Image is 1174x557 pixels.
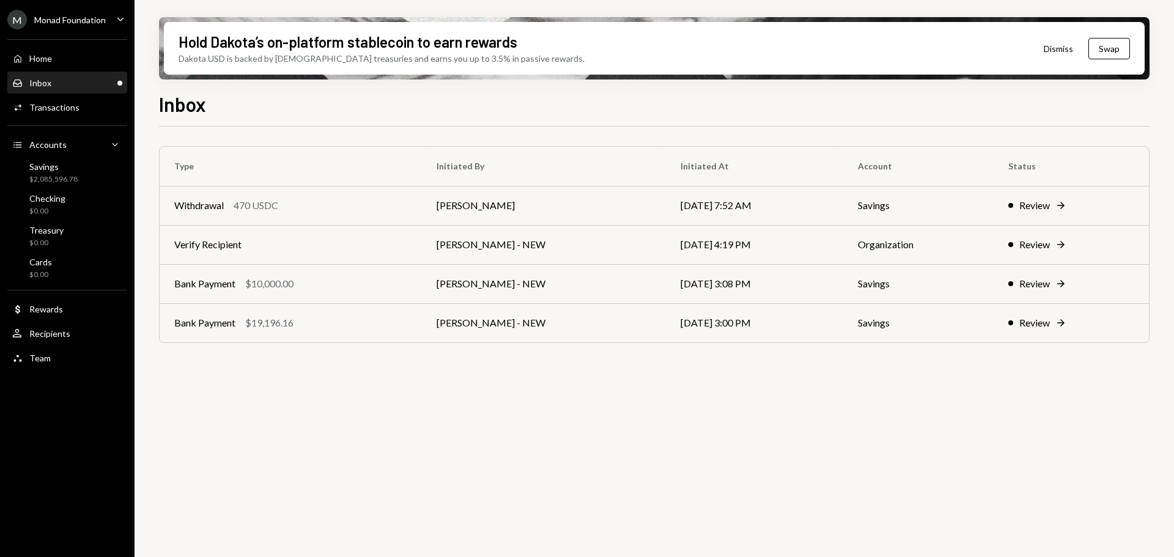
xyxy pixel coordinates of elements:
td: [DATE] 4:19 PM [666,225,843,264]
div: $2,085,596.78 [29,174,78,185]
a: Home [7,47,127,69]
div: $0.00 [29,238,64,248]
td: Savings [843,303,994,342]
div: Cards [29,257,52,267]
div: Monad Foundation [34,15,106,25]
td: [PERSON_NAME] - NEW [422,225,666,264]
button: Swap [1088,38,1130,59]
a: Inbox [7,72,127,94]
td: [PERSON_NAME] - NEW [422,303,666,342]
div: $19,196.16 [245,315,293,330]
td: Savings [843,186,994,225]
a: Rewards [7,298,127,320]
div: $0.00 [29,206,65,216]
h1: Inbox [159,92,206,116]
td: [DATE] 3:08 PM [666,264,843,303]
div: Recipients [29,328,70,339]
div: $10,000.00 [245,276,293,291]
div: Home [29,53,52,64]
td: Savings [843,264,994,303]
th: Initiated By [422,147,666,186]
td: Verify Recipient [160,225,422,264]
td: [PERSON_NAME] [422,186,666,225]
a: Transactions [7,96,127,118]
th: Type [160,147,422,186]
div: Bank Payment [174,276,235,291]
th: Initiated At [666,147,843,186]
div: Bank Payment [174,315,235,330]
div: Review [1019,198,1050,213]
button: Dismiss [1028,34,1088,63]
a: Treasury$0.00 [7,221,127,251]
div: Team [29,353,51,363]
div: Review [1019,237,1050,252]
div: Treasury [29,225,64,235]
a: Accounts [7,133,127,155]
a: Team [7,347,127,369]
td: [DATE] 7:52 AM [666,186,843,225]
th: Status [994,147,1149,186]
div: Inbox [29,78,51,88]
a: Cards$0.00 [7,253,127,282]
a: Recipients [7,322,127,344]
div: Review [1019,315,1050,330]
a: Checking$0.00 [7,190,127,219]
td: [PERSON_NAME] - NEW [422,264,666,303]
th: Account [843,147,994,186]
td: Organization [843,225,994,264]
div: Transactions [29,102,79,113]
div: $0.00 [29,270,52,280]
div: Savings [29,161,78,172]
div: Rewards [29,304,63,314]
div: Withdrawal [174,198,224,213]
a: Savings$2,085,596.78 [7,158,127,187]
div: Review [1019,276,1050,291]
td: [DATE] 3:00 PM [666,303,843,342]
div: 470 USDC [234,198,278,213]
div: M [7,10,27,29]
div: Dakota USD is backed by [DEMOGRAPHIC_DATA] treasuries and earns you up to 3.5% in passive rewards. [179,52,585,65]
div: Accounts [29,139,67,150]
div: Hold Dakota’s on-platform stablecoin to earn rewards [179,32,517,52]
div: Checking [29,193,65,204]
